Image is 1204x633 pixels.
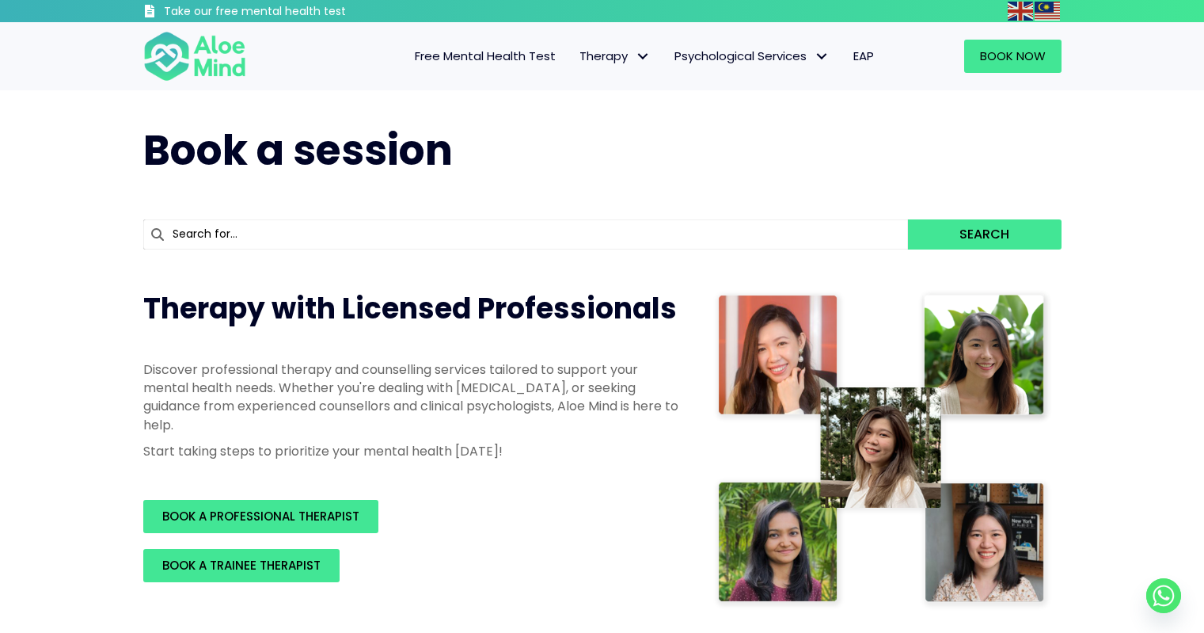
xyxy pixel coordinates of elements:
[162,508,359,524] span: BOOK A PROFESSIONAL THERAPIST
[841,40,886,73] a: EAP
[980,48,1046,64] span: Book Now
[143,4,431,22] a: Take our free mental health test
[1035,2,1060,21] img: ms
[403,40,568,73] a: Free Mental Health Test
[713,289,1052,611] img: Therapist collage
[143,30,246,82] img: Aloe mind Logo
[415,48,556,64] span: Free Mental Health Test
[1146,578,1181,613] a: Whatsapp
[143,360,682,434] p: Discover professional therapy and counselling services tailored to support your mental health nee...
[143,219,909,250] input: Search for...
[267,40,886,73] nav: Menu
[1035,2,1062,20] a: Malay
[811,45,834,68] span: Psychological Services: submenu
[674,48,830,64] span: Psychological Services
[1008,2,1033,21] img: en
[143,121,453,179] span: Book a session
[568,40,663,73] a: TherapyTherapy: submenu
[143,442,682,460] p: Start taking steps to prioritize your mental health [DATE]!
[853,48,874,64] span: EAP
[964,40,1062,73] a: Book Now
[143,500,378,533] a: BOOK A PROFESSIONAL THERAPIST
[143,549,340,582] a: BOOK A TRAINEE THERAPIST
[162,557,321,574] span: BOOK A TRAINEE THERAPIST
[579,48,651,64] span: Therapy
[143,288,677,329] span: Therapy with Licensed Professionals
[164,4,431,20] h3: Take our free mental health test
[632,45,655,68] span: Therapy: submenu
[663,40,841,73] a: Psychological ServicesPsychological Services: submenu
[908,219,1061,250] button: Search
[1008,2,1035,20] a: English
